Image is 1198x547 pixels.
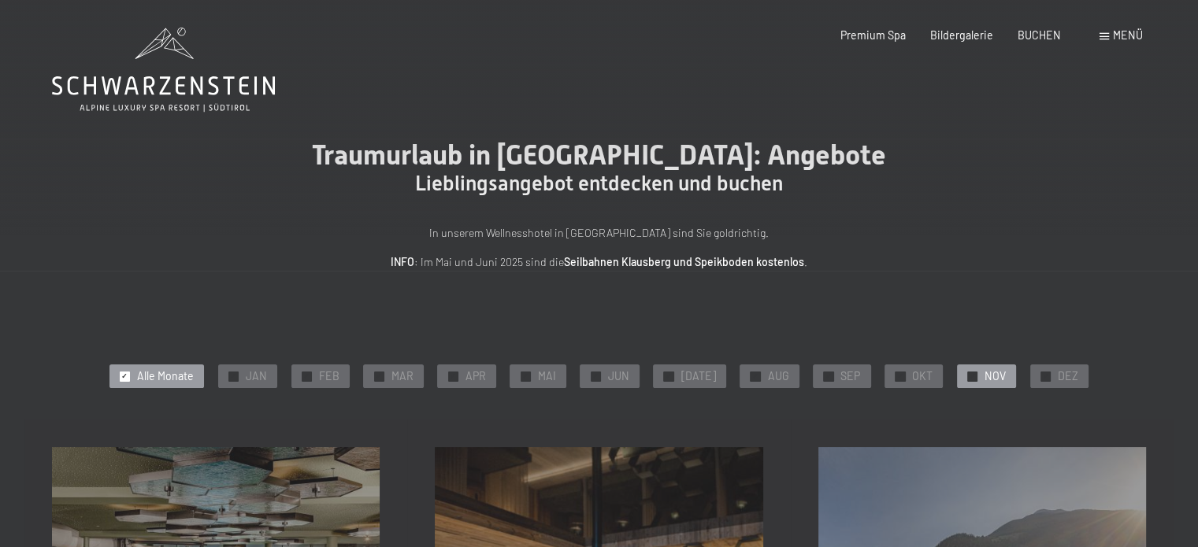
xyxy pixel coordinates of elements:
[825,371,832,381] span: ✓
[319,368,339,384] span: FEB
[840,368,860,384] span: SEP
[1018,28,1061,42] a: BUCHEN
[930,28,993,42] a: Bildergalerie
[840,28,906,42] a: Premium Spa
[253,253,946,272] p: : Im Mai und Juni 2025 sind die .
[137,368,194,384] span: Alle Monate
[303,371,310,381] span: ✓
[985,368,1006,384] span: NOV
[415,172,783,195] span: Lieblingsangebot entdecken und buchen
[121,371,128,381] span: ✓
[592,371,599,381] span: ✓
[681,368,715,384] span: [DATE]
[391,255,414,268] strong: INFO
[376,371,382,381] span: ✓
[970,371,976,381] span: ✓
[253,224,946,242] p: In unserem Wellnesshotel in [GEOGRAPHIC_DATA] sind Sie goldrichtig.
[450,371,456,381] span: ✓
[1043,371,1049,381] span: ✓
[912,368,933,384] span: OKT
[391,368,414,384] span: MAR
[607,368,629,384] span: JUN
[522,371,529,381] span: ✓
[230,371,236,381] span: ✓
[1058,368,1078,384] span: DEZ
[465,368,486,384] span: APR
[752,371,758,381] span: ✓
[767,368,788,384] span: AUG
[564,255,804,268] strong: Seilbahnen Klausberg und Speikboden kostenlos
[666,371,672,381] span: ✓
[897,371,903,381] span: ✓
[1113,28,1143,42] span: Menü
[246,368,267,384] span: JAN
[312,139,886,171] span: Traumurlaub in [GEOGRAPHIC_DATA]: Angebote
[538,368,556,384] span: MAI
